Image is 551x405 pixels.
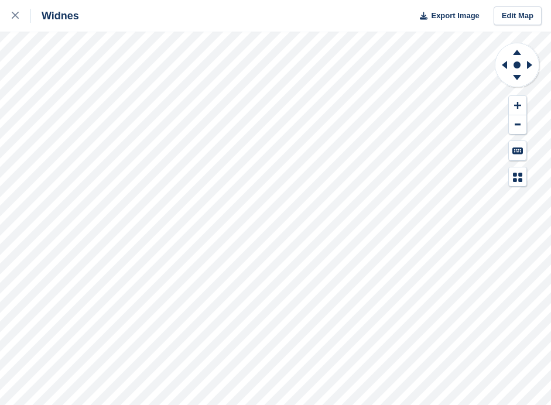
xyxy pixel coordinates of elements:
[509,115,526,135] button: Zoom Out
[509,167,526,187] button: Map Legend
[413,6,480,26] button: Export Image
[509,96,526,115] button: Zoom In
[494,6,542,26] a: Edit Map
[431,10,479,22] span: Export Image
[31,9,79,23] div: Widnes
[509,141,526,160] button: Keyboard Shortcuts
